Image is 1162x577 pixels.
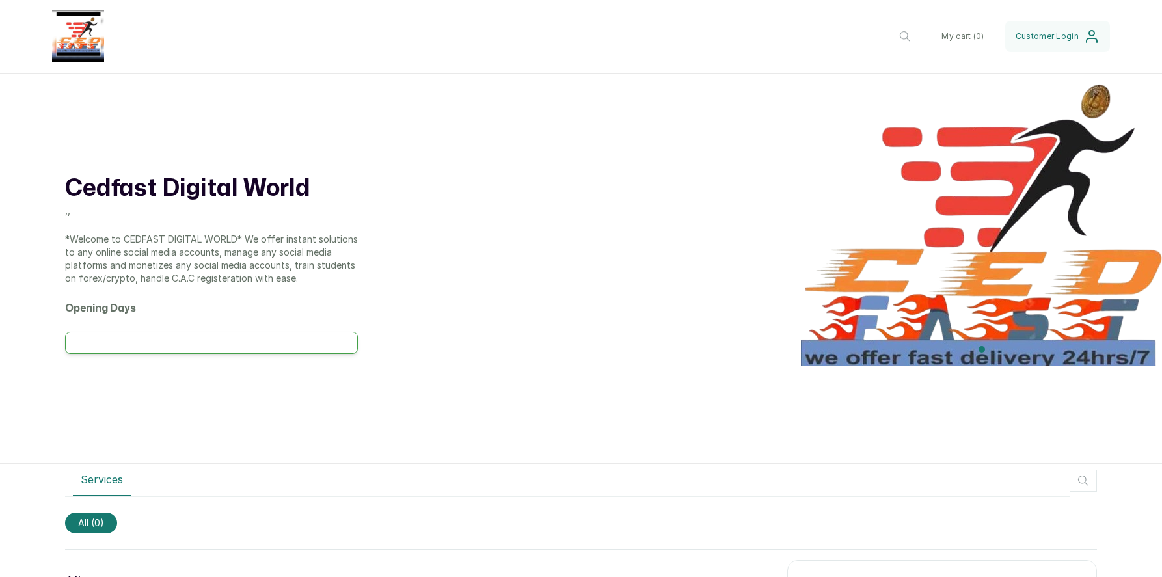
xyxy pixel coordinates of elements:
h2: Opening Days [65,301,358,316]
p: *Welcome to CEDFAST DIGITAL WORLD* We offer instant solutions to any online social media accounts... [65,233,358,285]
button: My cart (0) [931,21,994,52]
p: , , [65,204,358,217]
img: header image [801,74,1162,366]
button: Services [73,464,131,496]
h1: Cedfast Digital World [65,173,358,204]
span: Customer Login [1016,31,1079,42]
img: business logo [52,10,104,62]
button: Customer Login [1005,21,1110,52]
span: All (0) [65,513,117,533]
